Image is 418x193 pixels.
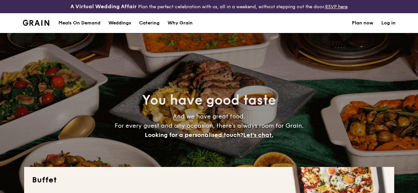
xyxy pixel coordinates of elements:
[55,13,104,33] a: Meals On Demand
[70,3,348,11] div: Plan the perfect celebration with us, all in a weekend, without stepping out the door.
[23,20,50,26] a: Logotype
[135,13,164,33] a: Catering
[168,13,193,33] div: Why Grain
[108,13,131,33] div: Weddings
[139,13,160,33] h1: Catering
[243,131,273,139] span: Let's chat.
[381,13,396,33] a: Log in
[352,13,373,33] a: Plan now
[70,3,137,11] h4: A Virtual Wedding Affair
[23,20,50,26] img: Grain
[142,92,276,108] span: You have good taste
[115,113,304,139] span: And we have great food. For every guest and any occasion, there’s always room for Grain.
[32,175,386,185] h2: Buffet
[325,4,348,10] a: RSVP here
[164,13,197,33] a: Why Grain
[145,131,243,139] span: Looking for a personalised touch?
[58,13,100,33] div: Meals On Demand
[104,13,135,33] a: Weddings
